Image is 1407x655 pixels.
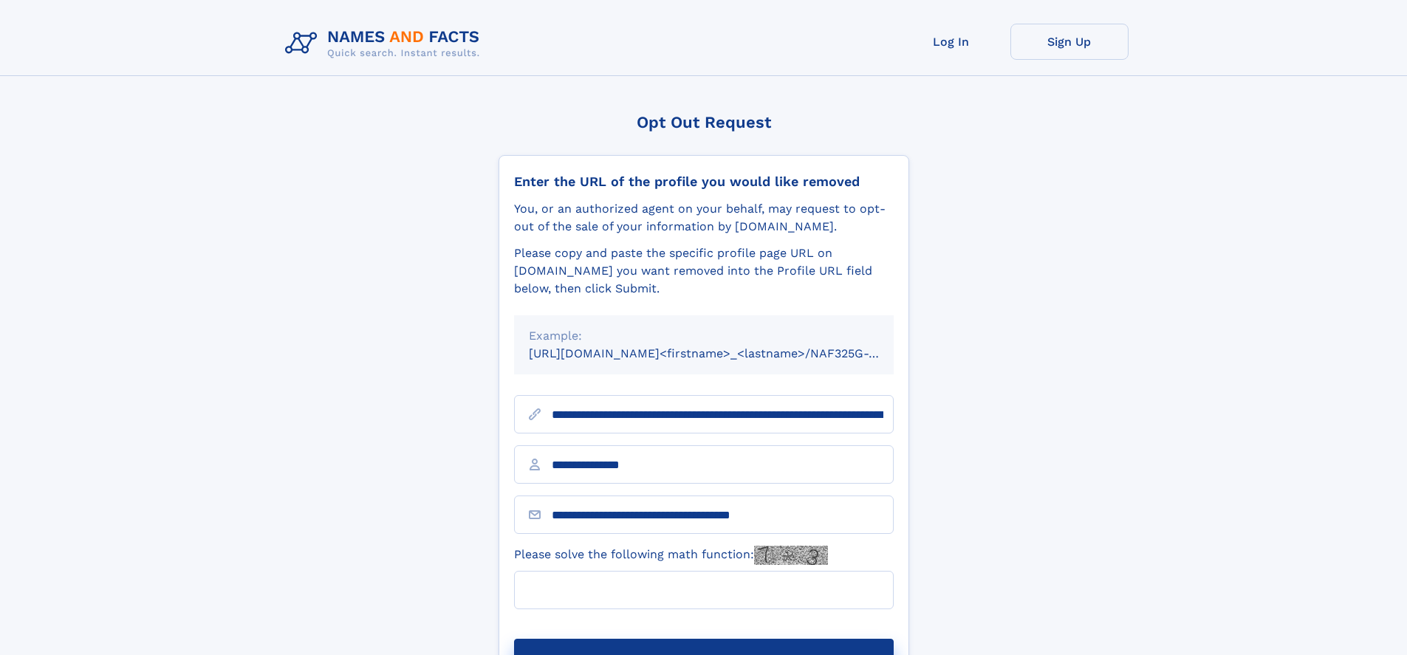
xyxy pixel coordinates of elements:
[529,346,922,360] small: [URL][DOMAIN_NAME]<firstname>_<lastname>/NAF325G-xxxxxxxx
[529,327,879,345] div: Example:
[1010,24,1129,60] a: Sign Up
[279,24,492,64] img: Logo Names and Facts
[514,200,894,236] div: You, or an authorized agent on your behalf, may request to opt-out of the sale of your informatio...
[514,244,894,298] div: Please copy and paste the specific profile page URL on [DOMAIN_NAME] you want removed into the Pr...
[892,24,1010,60] a: Log In
[514,174,894,190] div: Enter the URL of the profile you would like removed
[499,113,909,131] div: Opt Out Request
[514,546,828,565] label: Please solve the following math function:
